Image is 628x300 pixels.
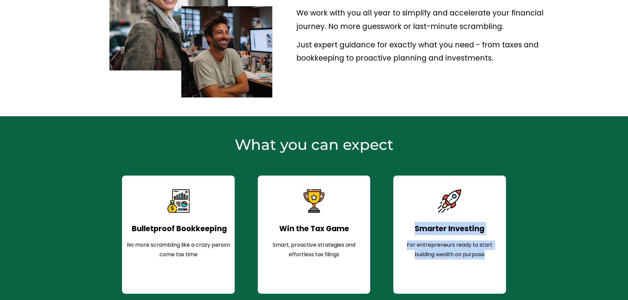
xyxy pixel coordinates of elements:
p: We work with you all year to simplify and accelerate your financial journey. No more guesswork or... [296,6,545,33]
strong: Win the Tax Game [279,223,349,234]
h2: What you can expect [141,135,487,154]
span: No more scrambling like a crazy person come tax time [127,241,231,258]
strong: Bulletproof Bookkeeping [132,223,227,234]
p: Just expert guidance for exactly what you need - from taxes and bookkeeping to proactive planning... [296,38,545,65]
span: For entrepreneurs ready to start building wealth on purpose [407,241,494,258]
strong: Smarter Investing [415,223,484,234]
span: Smart, proactive strategies and effortless tax filings [273,241,357,258]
